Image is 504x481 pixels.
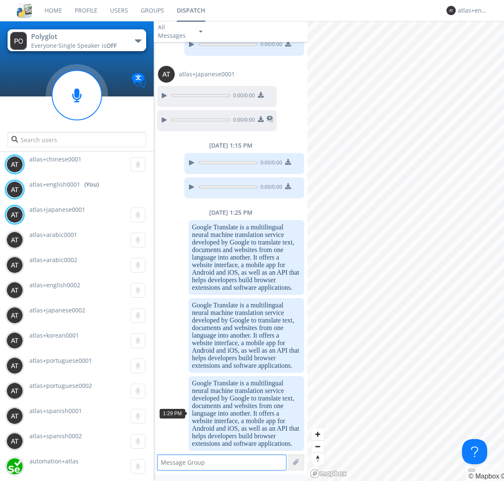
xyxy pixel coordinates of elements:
[258,116,264,122] img: download media button
[158,23,192,40] div: All Messages
[285,183,291,189] img: download media button
[29,231,77,239] span: atlas+arabic0001
[29,180,80,189] span: atlas+english0001
[257,41,282,50] span: 0:00 / 0:00
[158,66,175,83] img: 373638.png
[154,208,307,217] div: [DATE] 1:25 PM
[29,457,79,465] span: automation+atlas
[29,205,85,213] span: atlas+japanese0001
[192,302,301,369] dc-p: Google Translate is a multilingual neural machine translation service developed by Google to tran...
[84,180,99,189] div: (You)
[6,408,23,424] img: 373638.png
[29,407,82,415] span: atlas+spanish0001
[31,32,126,42] div: Polyglot
[29,356,92,364] span: atlas+portuguese0001
[192,380,301,447] dc-p: Google Translate is a multilingual neural machine translation service developed by Google to tran...
[58,42,117,49] span: Single Speaker is
[258,92,264,98] img: download media button
[192,224,301,291] dc-p: Google Translate is a multilingual neural machine translation service developed by Google to tran...
[446,6,456,15] img: 373638.png
[312,440,324,452] button: Zoom out
[6,382,23,399] img: 373638.png
[29,432,82,440] span: atlas+spanish0002
[29,256,77,264] span: atlas+arabic0002
[312,428,324,440] button: Zoom in
[6,257,23,273] img: 373638.png
[468,469,475,471] button: Toggle attribution
[31,42,126,50] div: Everyone ·
[468,473,499,480] a: Mapbox
[6,357,23,374] img: 373638.png
[285,159,291,165] img: download media button
[6,206,23,223] img: 373638.png
[29,281,80,289] span: atlas+english0002
[8,29,146,51] button: PolyglotEveryone·Single Speaker isOFF
[106,42,117,49] span: OFF
[257,183,282,192] span: 0:00 / 0:00
[230,92,255,101] span: 0:00 / 0:00
[267,116,273,122] img: translated-message
[154,141,307,150] div: [DATE] 1:15 PM
[285,41,291,47] img: download media button
[29,155,81,163] span: atlas+chinese0001
[6,231,23,248] img: 373638.png
[6,156,23,173] img: 373638.png
[29,382,92,390] span: atlas+portuguese0002
[267,114,273,125] span: This is a translated message
[458,6,489,15] div: atlas+english0001
[6,307,23,324] img: 373638.png
[6,332,23,349] img: 373638.png
[8,132,146,147] input: Search users
[179,70,235,78] span: atlas+japanese0001
[257,159,282,168] span: 0:00 / 0:00
[29,331,79,339] span: atlas+korean0001
[163,411,182,416] span: 1:29 PM
[131,73,146,88] img: Translation enabled
[462,439,487,464] iframe: Toggle Customer Support
[17,3,32,18] img: cddb5a64eb264b2086981ab96f4c1ba7
[29,306,85,314] span: atlas+japanese0002
[310,469,347,478] a: Mapbox logo
[6,282,23,299] img: 373638.png
[6,433,23,450] img: 373638.png
[6,458,23,475] img: d2d01cd9b4174d08988066c6d424eccd
[199,31,202,33] img: caret-down-sm.svg
[230,116,255,125] span: 0:00 / 0:00
[6,181,23,198] img: 373638.png
[312,452,324,465] button: Reset bearing to north
[10,32,27,50] img: 373638.png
